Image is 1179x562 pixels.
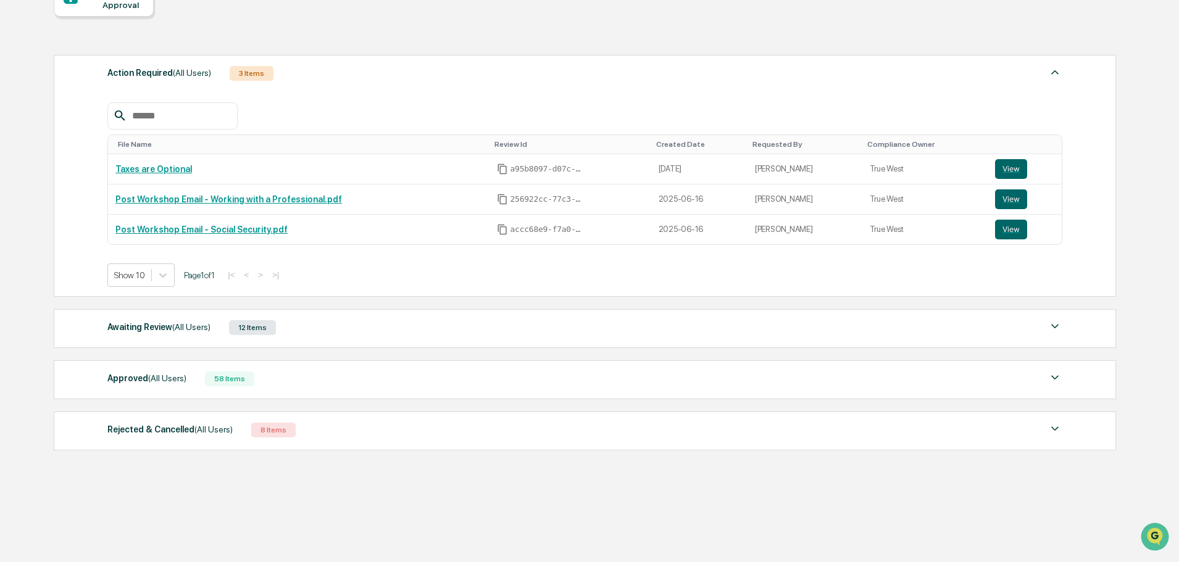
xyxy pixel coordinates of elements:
[748,215,862,244] td: [PERSON_NAME]
[240,270,252,280] button: <
[651,154,748,184] td: [DATE]
[995,220,1027,239] button: View
[995,189,1054,209] a: View
[995,159,1027,179] button: View
[107,65,211,81] div: Action Required
[510,164,585,174] span: a95b8097-d07c-4bbc-8bc9-c6666d58090a
[656,140,743,149] div: Toggle SortBy
[12,26,225,46] p: How can we help?
[25,155,80,168] span: Preclearance
[1048,421,1062,436] img: caret
[25,179,78,191] span: Data Lookup
[7,174,83,196] a: 🔎Data Lookup
[210,98,225,113] button: Start new chat
[172,322,210,332] span: (All Users)
[651,184,748,215] td: 2025-06-16
[148,373,186,383] span: (All Users)
[107,319,210,335] div: Awaiting Review
[229,320,276,335] div: 12 Items
[269,270,283,280] button: >|
[752,140,857,149] div: Toggle SortBy
[1139,521,1173,555] iframe: Open customer support
[90,157,99,167] div: 🗄️
[107,421,233,437] div: Rejected & Cancelled
[224,270,238,280] button: |<
[173,68,211,78] span: (All Users)
[102,155,153,168] span: Attestations
[42,107,156,117] div: We're available if you need us!
[497,224,508,235] span: Copy Id
[230,66,273,81] div: 3 Items
[651,215,748,244] td: 2025-06-16
[995,220,1054,239] a: View
[862,215,988,244] td: True West
[862,184,988,215] td: True West
[12,180,22,190] div: 🔎
[123,209,149,218] span: Pylon
[497,194,508,205] span: Copy Id
[748,184,862,215] td: [PERSON_NAME]
[12,157,22,167] div: 🖐️
[12,94,35,117] img: 1746055101610-c473b297-6a78-478c-a979-82029cc54cd1
[748,154,862,184] td: [PERSON_NAME]
[254,270,267,280] button: >
[995,189,1027,209] button: View
[862,154,988,184] td: True West
[115,194,342,204] a: Post Workshop Email - Working with a Professional.pdf
[995,159,1054,179] a: View
[1048,65,1062,80] img: caret
[194,424,233,434] span: (All Users)
[42,94,202,107] div: Start new chat
[85,151,158,173] a: 🗄️Attestations
[510,225,585,234] span: accc68e9-f7a0-44b2-b4a3-ede2a8d78468
[494,140,646,149] div: Toggle SortBy
[115,164,192,174] a: Taxes are Optional
[107,370,186,386] div: Approved
[998,140,1057,149] div: Toggle SortBy
[7,151,85,173] a: 🖐️Preclearance
[87,209,149,218] a: Powered byPylon
[510,194,585,204] span: 256922cc-77c3-4945-a205-11fcfdbfd03b
[205,371,254,386] div: 58 Items
[184,270,215,280] span: Page 1 of 1
[1048,370,1062,385] img: caret
[118,140,484,149] div: Toggle SortBy
[1048,319,1062,334] img: caret
[497,163,508,175] span: Copy Id
[867,140,983,149] div: Toggle SortBy
[115,225,288,234] a: Post Workshop Email - Social Security.pdf
[251,423,296,437] div: 8 Items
